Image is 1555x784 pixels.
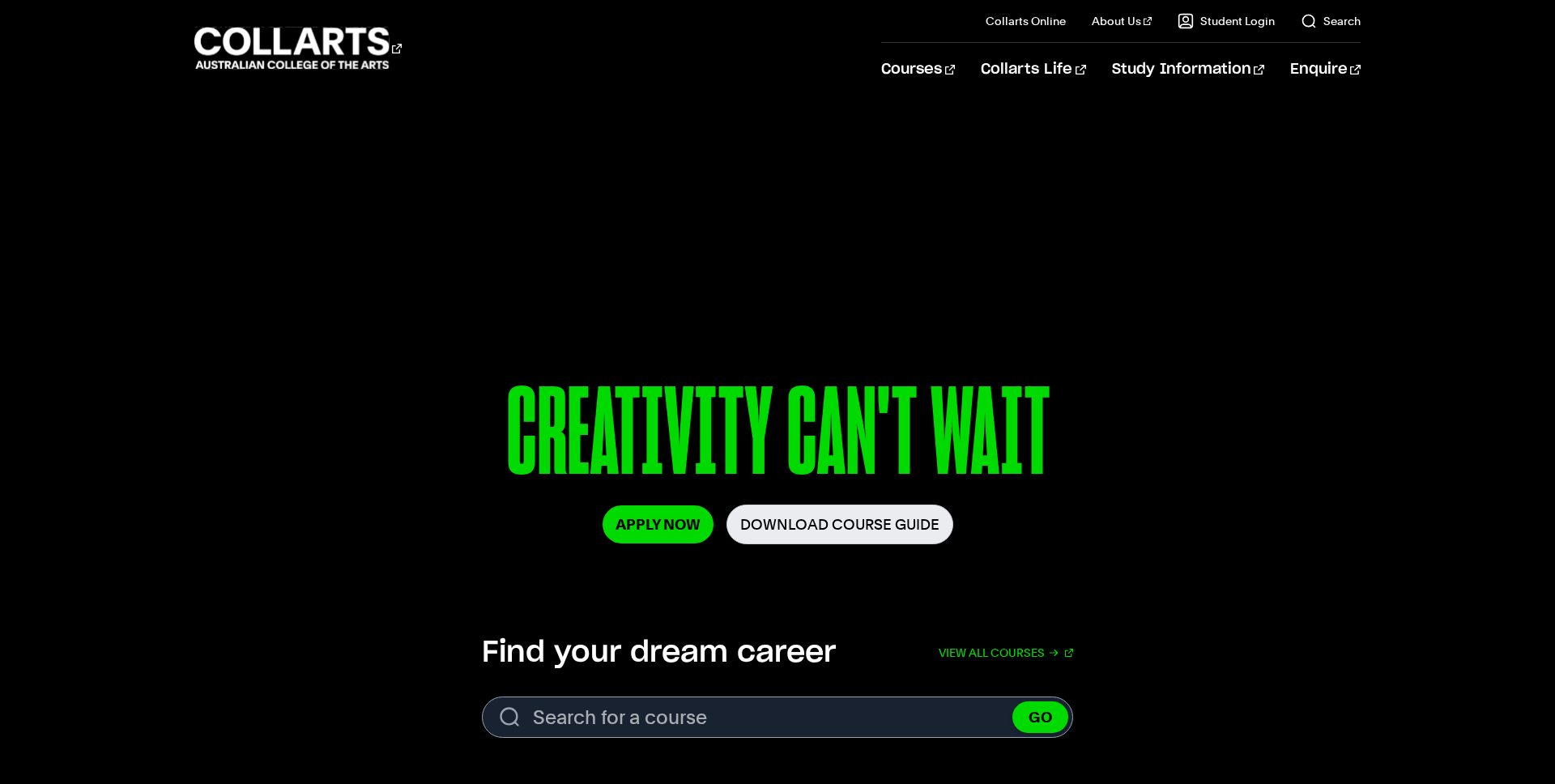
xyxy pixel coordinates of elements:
h2: Find your dream career [482,635,836,671]
input: Search for a course [482,697,1073,738]
a: Student Login [1178,13,1275,29]
a: Apply Now [603,505,714,543]
button: GO [1012,701,1068,733]
a: Courses [881,43,955,96]
a: Download Course Guide [726,505,953,544]
a: About Us [1092,13,1152,29]
p: CREATIVITY CAN'T WAIT [326,371,1229,505]
form: Search [482,697,1073,738]
a: Enquire [1290,43,1361,96]
div: Go to homepage [194,25,402,71]
a: Search [1301,13,1361,29]
a: Collarts Life [981,43,1085,96]
a: Collarts Online [986,13,1066,29]
a: View all courses [939,635,1073,671]
a: Study Information [1112,43,1264,96]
